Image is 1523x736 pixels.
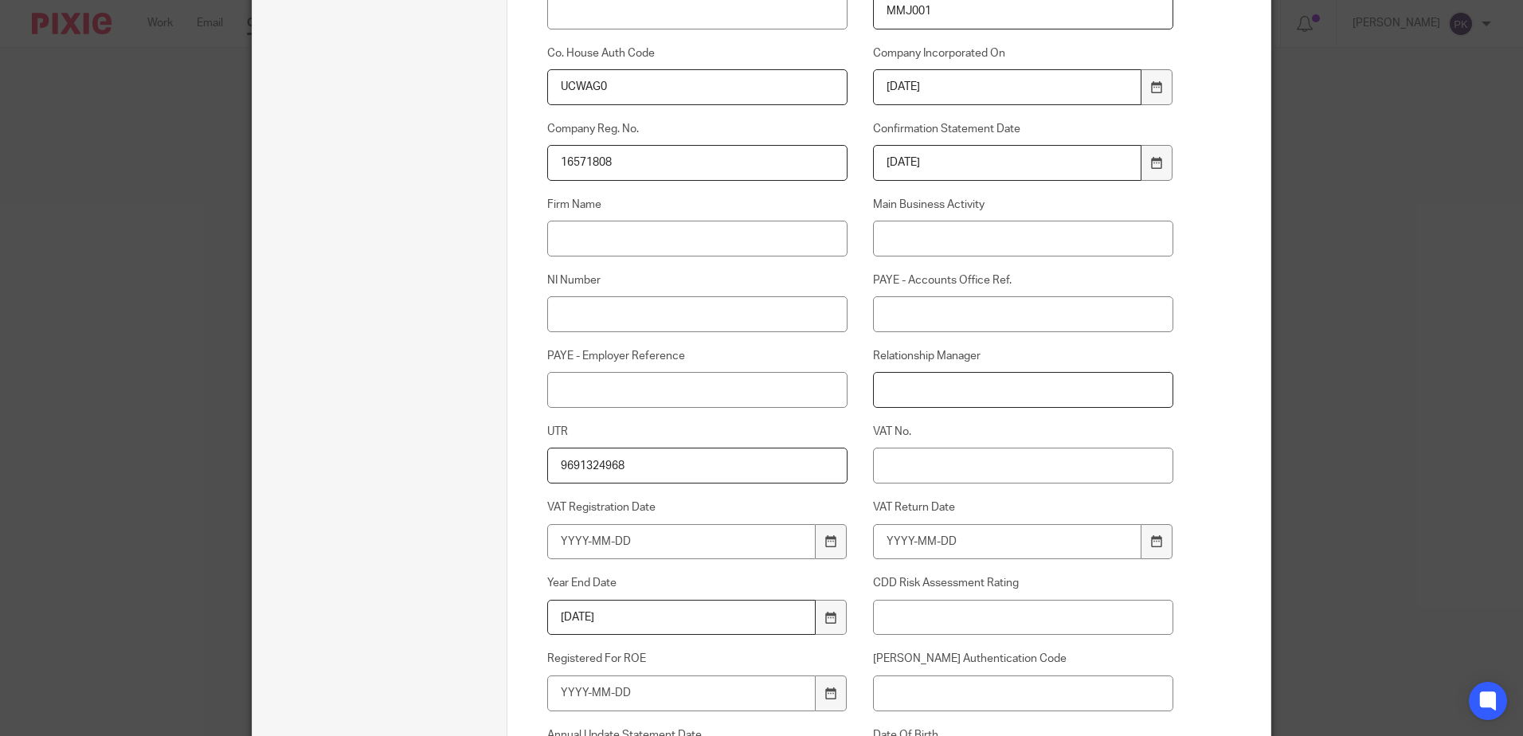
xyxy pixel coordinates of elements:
[547,575,848,591] label: Year End Date
[547,499,848,515] label: VAT Registration Date
[873,651,1174,667] label: [PERSON_NAME] Authentication Code
[547,45,848,61] label: Co. House Auth Code
[873,45,1174,61] label: Company Incorporated On
[547,197,848,213] label: Firm Name
[547,272,848,288] label: NI Number
[873,272,1174,288] label: PAYE - Accounts Office Ref.
[547,651,848,667] label: Registered For ROE
[873,145,1142,181] input: YYYY-MM-DD
[873,575,1174,591] label: CDD Risk Assessment Rating
[873,424,1174,440] label: VAT No.
[547,424,848,440] label: UTR
[873,121,1174,137] label: Confirmation Statement Date
[873,69,1142,105] input: YYYY-MM-DD
[547,524,816,560] input: YYYY-MM-DD
[547,675,816,711] input: YYYY-MM-DD
[547,121,848,137] label: Company Reg. No.
[873,348,1174,364] label: Relationship Manager
[873,197,1174,213] label: Main Business Activity
[873,499,1174,515] label: VAT Return Date
[873,524,1142,560] input: YYYY-MM-DD
[547,600,816,636] input: YYYY-MM-DD
[547,348,848,364] label: PAYE - Employer Reference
